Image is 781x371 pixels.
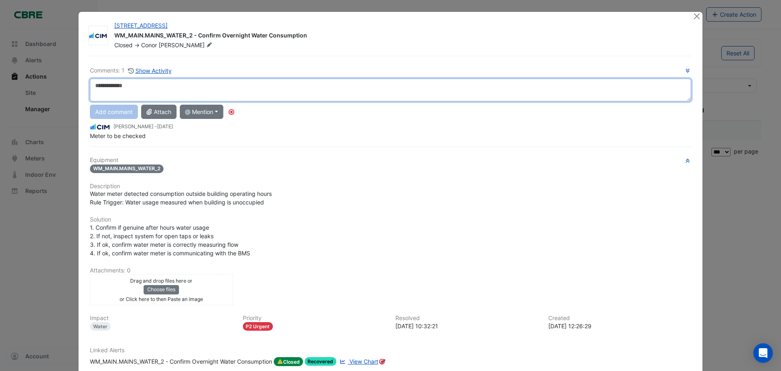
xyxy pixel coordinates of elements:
[180,105,223,119] button: @ Mention
[90,183,691,190] h6: Description
[90,123,110,132] img: CIM
[90,224,250,257] span: 1. Confirm if genuine after hours water usage 2. If not, inspect system for open taps or leaks 3....
[134,42,140,48] span: ->
[349,358,378,365] span: View Chart
[90,315,233,322] h6: Impact
[89,32,107,40] img: CIM
[157,123,173,130] span: 2025-04-17 12:26:30
[159,41,214,49] span: [PERSON_NAME]
[114,22,168,29] a: [STREET_ADDRESS]
[144,285,179,294] button: Choose files
[90,190,272,206] span: Water meter detected consumption outside building operating hours Rule Trigger: Water usage measu...
[90,157,691,164] h6: Equipment
[90,165,164,173] span: WM_MAIN.MAINS_WATER_2
[338,357,378,366] a: View Chart
[395,322,539,330] div: [DATE] 10:32:21
[90,216,691,223] h6: Solution
[90,347,691,354] h6: Linked Alerts
[753,343,773,363] div: Open Intercom Messenger
[90,267,691,274] h6: Attachments: 0
[378,358,386,365] div: Tooltip anchor
[128,66,172,75] button: Show Activity
[243,315,386,322] h6: Priority
[114,42,133,48] span: Closed
[228,108,235,116] div: Tooltip anchor
[90,66,172,75] div: Comments: 1
[120,296,203,302] small: or Click here to then Paste an image
[141,42,157,48] span: Conor
[113,123,173,130] small: [PERSON_NAME] -
[548,315,692,322] h6: Created
[90,132,146,139] span: Meter to be checked
[274,357,303,366] span: Closed
[305,357,337,366] span: Recovered
[395,315,539,322] h6: Resolved
[548,322,692,330] div: [DATE] 12:26:29
[90,322,111,331] div: Water
[114,31,683,41] div: WM_MAIN.MAINS_WATER_2 - Confirm Overnight Water Consumption
[90,357,272,366] div: WM_MAIN.MAINS_WATER_2 - Confirm Overnight Water Consumption
[692,12,701,20] button: Close
[130,278,192,284] small: Drag and drop files here or
[141,105,177,119] button: Attach
[243,322,273,331] div: P2 Urgent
